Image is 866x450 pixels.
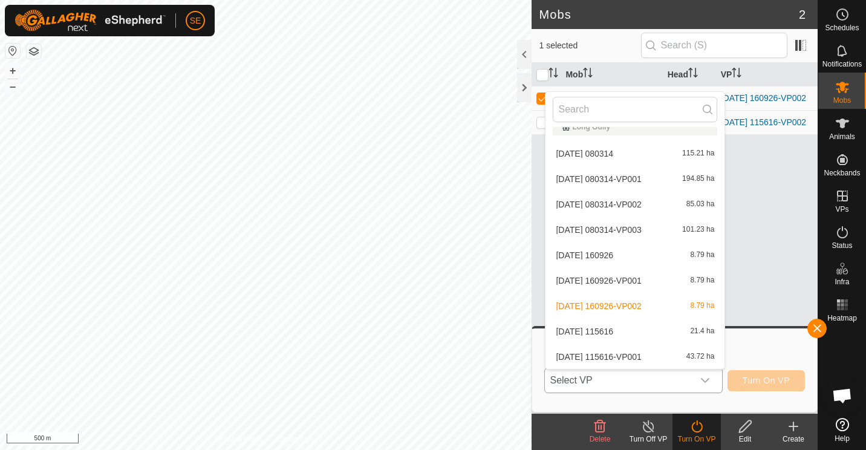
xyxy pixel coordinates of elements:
[539,39,640,52] span: 1 selected
[835,278,849,285] span: Infra
[721,93,806,103] a: [DATE] 160926-VP002
[825,24,859,31] span: Schedules
[556,353,641,361] span: [DATE] 115616-VP001
[545,345,724,369] li: 2025-09-08 115616-VP001
[590,435,611,443] span: Delete
[545,294,724,318] li: 2025-09-07 160926-VP002
[624,434,672,445] div: Turn Off VP
[545,319,724,344] li: 2025-09-08 115616
[832,242,852,249] span: Status
[686,200,715,209] span: 85.03 ha
[824,169,860,177] span: Neckbands
[218,434,264,445] a: Privacy Policy
[728,370,805,391] button: Turn On VP
[769,434,818,445] div: Create
[835,206,848,213] span: VPs
[5,64,20,78] button: +
[799,5,806,24] span: 2
[5,44,20,58] button: Reset Map
[833,97,851,104] span: Mobs
[190,15,201,27] span: SE
[688,70,698,79] p-sorticon: Activate to sort
[732,70,741,79] p-sorticon: Activate to sort
[562,123,708,131] div: Long Gully
[556,327,613,336] span: [DATE] 115616
[690,327,714,336] span: 21.4 ha
[549,70,558,79] p-sorticon: Activate to sort
[556,276,641,285] span: [DATE] 160926-VP001
[682,226,714,234] span: 101.23 ha
[15,10,166,31] img: Gallagher Logo
[824,377,861,414] div: Open chat
[818,413,866,447] a: Help
[27,44,41,59] button: Map Layers
[721,117,806,127] a: [DATE] 115616-VP002
[716,63,818,86] th: VP
[835,435,850,442] span: Help
[690,251,714,259] span: 8.79 ha
[822,60,862,68] span: Notifications
[278,434,313,445] a: Contact Us
[721,434,769,445] div: Edit
[641,33,787,58] input: Search (S)
[539,7,798,22] h2: Mobs
[827,315,857,322] span: Heatmap
[556,251,613,259] span: [DATE] 160926
[829,133,855,140] span: Animals
[545,218,724,242] li: 2025-09-04 080314-VP003
[693,368,717,393] div: dropdown trigger
[690,302,714,310] span: 8.79 ha
[545,192,724,217] li: 2025-09-04 080314-VP002
[556,200,641,209] span: [DATE] 080314-VP002
[682,175,714,183] span: 194.85 ha
[663,63,716,86] th: Head
[672,434,721,445] div: Turn On VP
[556,302,641,310] span: [DATE] 160926-VP002
[545,167,724,191] li: 2025-09-04 080314-VP001
[545,243,724,267] li: 2025-09-07 160926
[583,70,593,79] p-sorticon: Activate to sort
[556,149,613,158] span: [DATE] 080314
[743,376,790,385] span: Turn On VP
[682,149,714,158] span: 115.21 ha
[686,353,715,361] span: 43.72 ha
[556,226,641,234] span: [DATE] 080314-VP003
[545,269,724,293] li: 2025-09-07 160926-VP001
[690,276,714,285] span: 8.79 ha
[545,142,724,166] li: 2025-09-04 080314
[553,97,717,122] input: Search
[556,175,641,183] span: [DATE] 080314-VP001
[561,63,662,86] th: Mob
[5,79,20,94] button: –
[545,368,692,393] span: Select VP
